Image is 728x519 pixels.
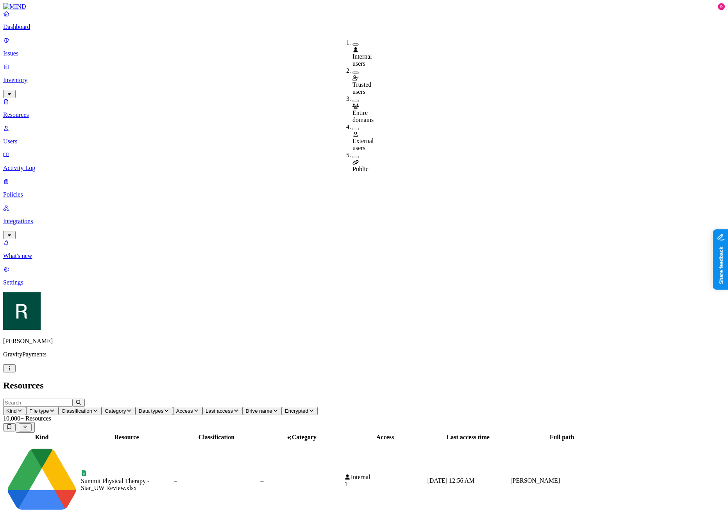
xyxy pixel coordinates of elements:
[3,252,725,259] p: What's new
[3,204,725,238] a: Integrations
[3,3,26,10] img: MIND
[174,477,177,484] span: –
[246,408,272,414] span: Drive name
[174,434,259,441] div: Classification
[344,474,426,481] div: Internal
[352,81,371,95] span: Trusted users
[352,53,372,67] span: Internal users
[261,477,264,484] span: –
[3,165,725,172] p: Activity Log
[344,481,426,488] div: 1
[510,477,614,484] div: [PERSON_NAME]
[3,138,725,145] p: Users
[3,77,725,84] p: Inventory
[344,434,426,441] div: Access
[4,442,79,517] img: google-drive
[139,408,164,414] span: Data types
[3,218,725,225] p: Integrations
[3,292,41,330] img: Ron Rabinovich
[427,434,509,441] div: Last access time
[3,10,725,30] a: Dashboard
[718,3,725,10] div: 9
[285,408,308,414] span: Encrypted
[3,151,725,172] a: Activity Log
[4,434,79,441] div: Kind
[3,178,725,198] a: Policies
[352,109,374,123] span: Entire domains
[81,470,87,476] img: google-sheets
[3,125,725,145] a: Users
[81,434,172,441] div: Resource
[3,351,725,358] p: GravityPayments
[62,408,93,414] span: Classification
[352,166,368,172] span: Public
[3,63,725,97] a: Inventory
[3,399,72,407] input: Search
[3,191,725,198] p: Policies
[3,239,725,259] a: What's new
[3,380,725,391] h2: Resources
[3,23,725,30] p: Dashboard
[3,98,725,118] a: Resources
[3,415,51,422] span: 10,000+ Resources
[352,138,374,151] span: External users
[510,434,614,441] div: Full path
[427,477,475,484] span: [DATE] 12:56 AM
[3,3,725,10] a: MIND
[3,37,725,57] a: Issues
[206,408,233,414] span: Last access
[3,279,725,286] p: Settings
[3,266,725,286] a: Settings
[3,50,725,57] p: Issues
[3,338,725,345] p: [PERSON_NAME]
[176,408,193,414] span: Access
[292,434,317,440] span: Category
[6,408,17,414] span: Kind
[3,111,725,118] p: Resources
[81,478,172,492] div: Summit Physical Therapy - Star_UW Review.xlsx
[105,408,126,414] span: Category
[29,408,49,414] span: File type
